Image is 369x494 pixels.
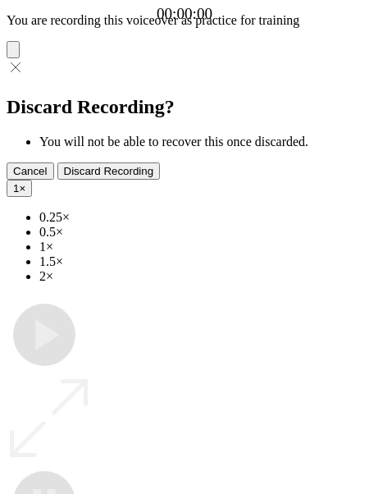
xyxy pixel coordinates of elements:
button: Cancel [7,162,54,180]
a: 00:00:00 [157,5,212,23]
h2: Discard Recording? [7,96,362,118]
li: You will not be able to recover this once discarded. [39,135,362,149]
span: 1 [13,182,19,194]
li: 1.5× [39,254,362,269]
li: 2× [39,269,362,284]
li: 1× [39,240,362,254]
button: Discard Recording [57,162,161,180]
li: 0.25× [39,210,362,225]
p: You are recording this voiceover as practice for training [7,13,362,28]
button: 1× [7,180,32,197]
li: 0.5× [39,225,362,240]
